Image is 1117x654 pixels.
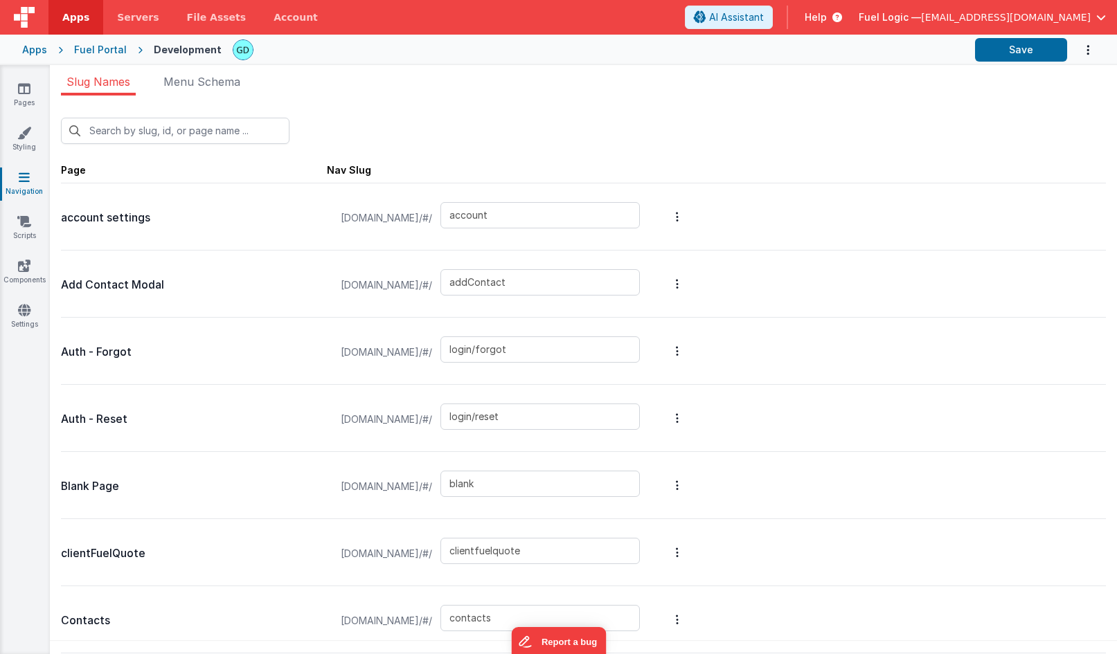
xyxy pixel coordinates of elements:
p: clientFuelQuote [61,544,327,563]
button: Options [668,323,687,379]
span: Fuel Logic — [859,10,921,24]
button: Options [668,525,687,580]
input: Search by slug, id, or page name ... [61,118,289,144]
button: Options [668,457,687,513]
p: account settings [61,208,327,228]
span: Servers [117,10,159,24]
div: Development [154,43,222,57]
button: Options [1067,36,1095,64]
span: [DOMAIN_NAME]/#/ [332,192,440,244]
span: [DOMAIN_NAME]/#/ [332,527,440,580]
span: Menu Schema [163,75,240,89]
input: Enter a slug name [440,471,640,497]
button: Options [668,256,687,311]
span: [DOMAIN_NAME]/#/ [332,393,440,446]
div: Apps [22,43,47,57]
button: Options [668,390,687,446]
button: AI Assistant [685,6,773,29]
span: [DOMAIN_NAME]/#/ [332,594,440,647]
input: Enter a slug name [440,269,640,296]
input: Enter a slug name [440,336,640,363]
p: Add Contact Modal [61,275,327,295]
input: Enter a slug name [440,605,640,631]
span: [EMAIL_ADDRESS][DOMAIN_NAME] [921,10,1091,24]
div: Page [61,163,327,177]
span: Slug Names [66,75,130,89]
button: Save [975,38,1067,62]
input: Enter a slug name [440,403,640,430]
p: Blank Page [61,477,327,496]
span: Help [805,10,827,24]
p: Auth - Forgot [61,343,327,362]
span: [DOMAIN_NAME]/#/ [332,259,440,311]
span: File Assets [187,10,247,24]
img: 3dd21bde18fb3f511954fc4b22afbf3f [233,40,253,60]
span: AI Assistant [709,10,764,24]
span: Apps [62,10,89,24]
div: Fuel Portal [74,43,127,57]
button: Options [668,189,687,244]
button: Fuel Logic — [EMAIL_ADDRESS][DOMAIN_NAME] [859,10,1106,24]
span: [DOMAIN_NAME]/#/ [332,326,440,379]
span: [DOMAIN_NAME]/#/ [332,460,440,513]
div: Nav Slug [327,163,371,177]
p: Auth - Reset [61,410,327,429]
input: Enter a slug name [440,538,640,564]
button: Options [668,592,687,647]
p: Contacts [61,611,327,630]
input: Enter a slug name [440,202,640,228]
